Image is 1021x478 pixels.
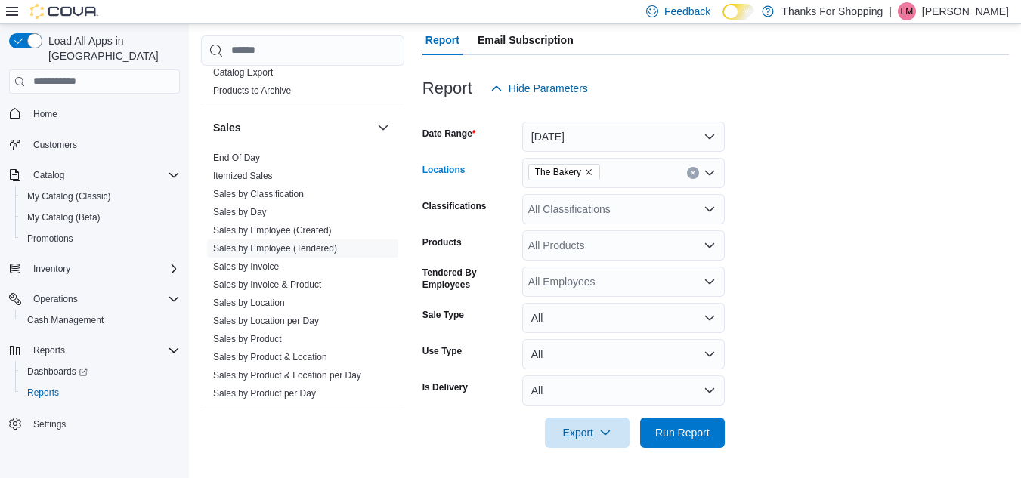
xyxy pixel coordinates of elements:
[21,230,180,248] span: Promotions
[21,208,180,227] span: My Catalog (Beta)
[522,303,725,333] button: All
[27,260,180,278] span: Inventory
[3,412,186,434] button: Settings
[213,153,260,163] a: End Of Day
[213,279,321,291] span: Sales by Invoice & Product
[27,211,101,224] span: My Catalog (Beta)
[478,25,574,55] span: Email Subscription
[27,260,76,278] button: Inventory
[21,362,180,381] span: Dashboards
[27,341,71,359] button: Reports
[704,167,716,179] button: Open list of options
[27,136,83,154] a: Customers
[213,351,327,363] span: Sales by Product & Location
[21,187,180,205] span: My Catalog (Classic)
[21,187,117,205] a: My Catalog (Classic)
[213,171,273,181] a: Itemized Sales
[27,290,84,308] button: Operations
[422,200,487,212] label: Classifications
[528,164,600,180] span: The Bakery
[704,239,716,251] button: Open list of options
[484,73,594,103] button: Hide Parameters
[213,207,267,217] a: Sales by Day
[27,415,72,433] a: Settings
[213,242,337,254] span: Sales by Employee (Tendered)
[422,128,476,140] label: Date Range
[33,169,64,181] span: Catalog
[21,384,180,402] span: Reports
[9,97,180,474] nav: Complex example
[422,309,464,321] label: Sale Type
[781,2,883,20] p: Thanks For Shopping
[425,25,459,55] span: Report
[213,423,371,438] button: Taxes
[15,207,186,228] button: My Catalog (Beta)
[213,67,273,78] a: Catalog Export
[3,340,186,361] button: Reports
[922,2,1009,20] p: [PERSON_NAME]
[213,279,321,290] a: Sales by Invoice & Product
[27,233,73,245] span: Promotions
[213,370,361,381] a: Sales by Product & Location per Day
[213,298,285,308] a: Sales by Location
[213,152,260,164] span: End Of Day
[509,81,588,96] span: Hide Parameters
[21,384,65,402] a: Reports
[15,310,186,331] button: Cash Management
[21,311,110,329] a: Cash Management
[640,418,725,448] button: Run Report
[704,203,716,215] button: Open list of options
[374,119,392,137] button: Sales
[201,149,404,409] div: Sales
[33,263,70,275] span: Inventory
[27,387,59,399] span: Reports
[213,423,243,438] h3: Taxes
[722,4,754,20] input: Dark Mode
[33,418,66,430] span: Settings
[535,165,581,180] span: The Bakery
[213,261,279,273] span: Sales by Invoice
[213,315,319,327] span: Sales by Location per Day
[213,225,332,236] a: Sales by Employee (Created)
[898,2,916,20] div: Liam Mcauley
[213,66,273,79] span: Catalog Export
[664,4,710,19] span: Feedback
[33,139,77,151] span: Customers
[655,425,710,440] span: Run Report
[422,381,468,393] label: Is Delivery
[422,236,462,248] label: Products
[42,33,180,63] span: Load All Apps in [GEOGRAPHIC_DATA]
[213,170,273,182] span: Itemized Sales
[27,314,104,326] span: Cash Management
[15,228,186,249] button: Promotions
[213,120,371,135] button: Sales
[422,164,466,176] label: Locations
[27,414,180,433] span: Settings
[213,297,285,309] span: Sales by Location
[213,388,316,399] a: Sales by Product per Day
[422,79,472,97] h3: Report
[213,316,319,326] a: Sales by Location per Day
[213,206,267,218] span: Sales by Day
[213,85,291,97] span: Products to Archive
[422,345,462,357] label: Use Type
[33,344,65,356] span: Reports
[27,190,111,202] span: My Catalog (Classic)
[30,4,98,19] img: Cova
[213,261,279,272] a: Sales by Invoice
[33,293,78,305] span: Operations
[213,243,337,254] a: Sales by Employee (Tendered)
[213,369,361,381] span: Sales by Product & Location per Day
[3,288,186,310] button: Operations
[213,387,316,399] span: Sales by Product per Day
[33,108,57,120] span: Home
[554,418,620,448] span: Export
[27,135,180,154] span: Customers
[213,85,291,96] a: Products to Archive
[213,189,304,199] a: Sales by Classification
[3,103,186,125] button: Home
[21,230,79,248] a: Promotions
[213,333,282,345] span: Sales by Product
[374,421,392,439] button: Taxes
